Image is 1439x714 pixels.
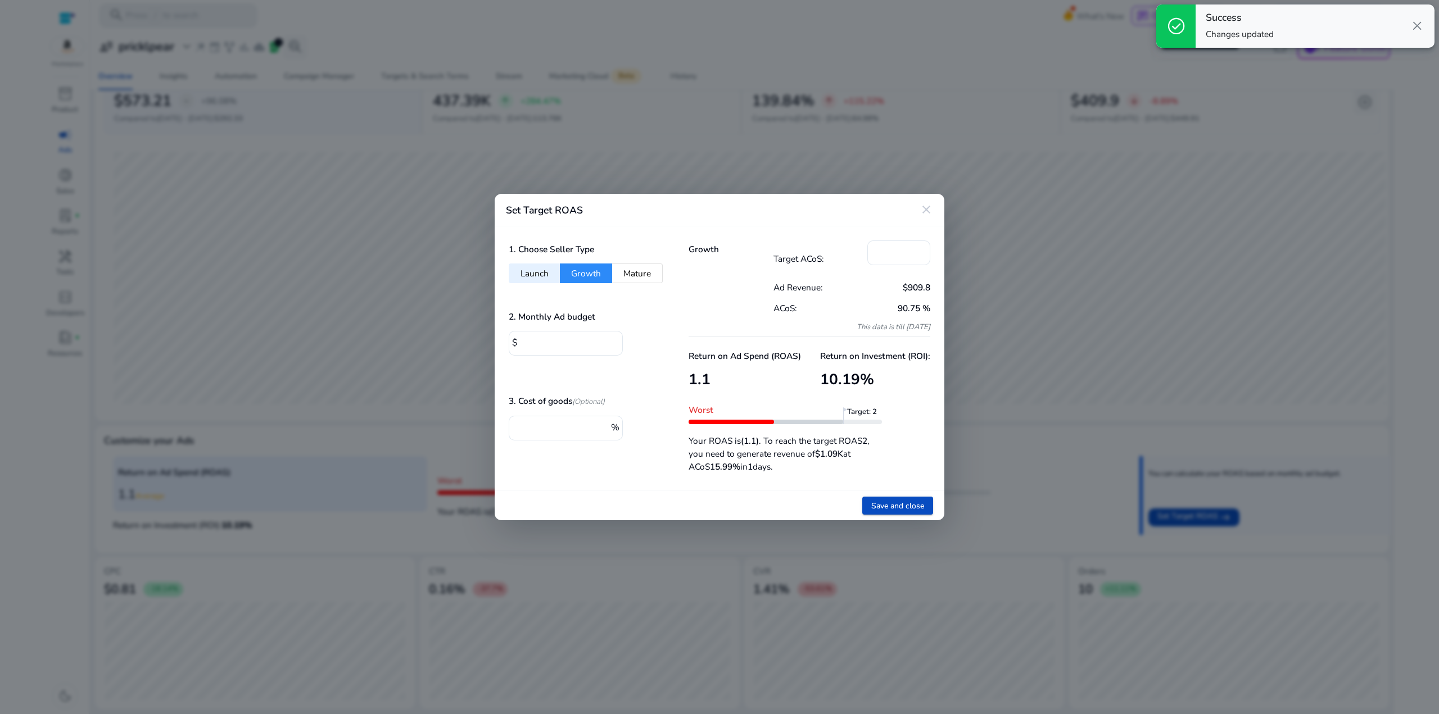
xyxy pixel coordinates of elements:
p: ACoS: [773,302,852,315]
span: % [860,369,874,389]
p: 90.75 % [852,302,930,315]
i: (Optional) [572,397,605,407]
span: % [611,421,619,434]
span: Target: 2 [847,407,886,424]
button: Launch [509,263,560,283]
p: This data is till [DATE] [773,322,931,333]
p: Target ACoS: [773,252,868,265]
p: Return on Investment (ROI): [820,349,930,362]
h5: 2. Monthly Ad budget [509,312,595,322]
b: 15.99% [710,461,740,472]
button: Mature [612,263,663,283]
b: (1.1) [741,435,759,447]
b: 2 [862,435,867,447]
h4: Set Target ROAS [506,204,583,216]
h3: 1.1 [689,371,801,389]
span: $ [512,336,518,349]
span: Save and close [871,500,924,512]
p: Return on Ad Spend (ROAS) [689,349,801,362]
b: 1 [748,461,753,472]
p: $909.8 [852,281,930,294]
p: Your ROAS is . To reach the target ROAS , you need to generate revenue of at ACoS in days. [689,429,882,473]
mat-icon: close [920,203,933,216]
span: close [1410,19,1424,33]
p: Worst [689,403,882,416]
p: Ad Revenue: [773,281,852,294]
h5: 1. Choose Seller Type [509,244,594,254]
h3: 10.19 [820,371,930,389]
h4: Success [1206,12,1274,24]
button: Save and close [862,497,933,515]
button: Growth [560,263,612,283]
b: $1.09K [815,448,843,460]
p: Changes updated [1206,28,1274,40]
h5: 3. Cost of goods [509,396,605,407]
h5: Growth [689,244,773,254]
span: check_circle [1166,16,1186,36]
